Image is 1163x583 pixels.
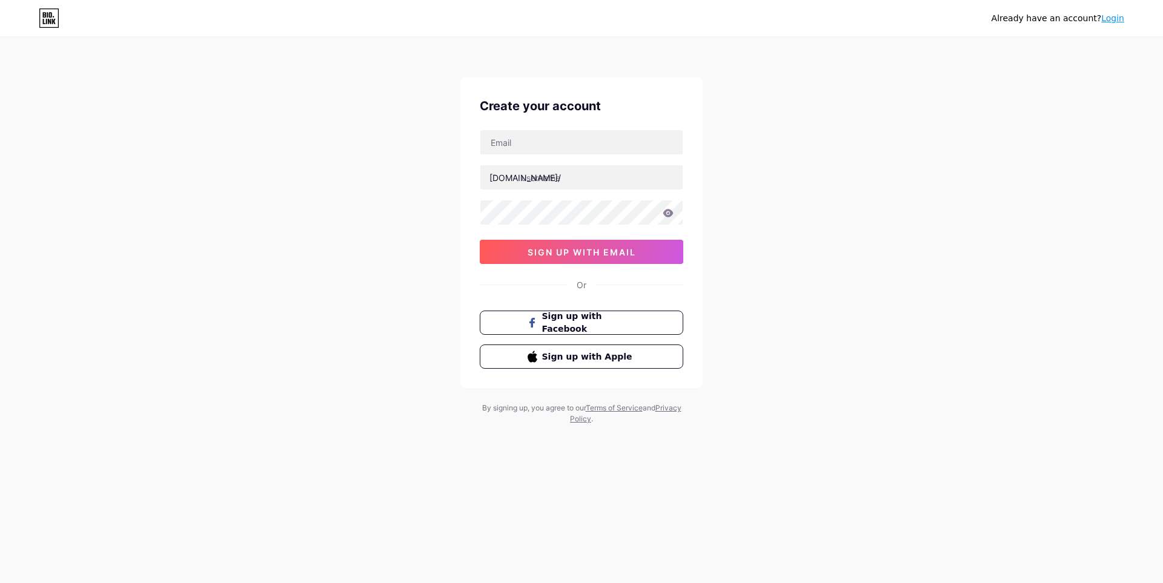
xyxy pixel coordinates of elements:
button: Sign up with Apple [480,344,683,369]
button: Sign up with Facebook [480,311,683,335]
span: sign up with email [528,247,636,257]
div: Or [577,278,586,291]
a: Terms of Service [586,403,643,412]
input: Email [480,130,683,154]
div: Create your account [480,97,683,115]
div: Already have an account? [992,12,1124,25]
span: Sign up with Apple [542,351,636,363]
button: sign up with email [480,240,683,264]
span: Sign up with Facebook [542,310,636,335]
input: username [480,165,683,189]
a: Login [1101,13,1124,23]
div: [DOMAIN_NAME]/ [489,171,561,184]
div: By signing up, you agree to our and . [479,403,684,424]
